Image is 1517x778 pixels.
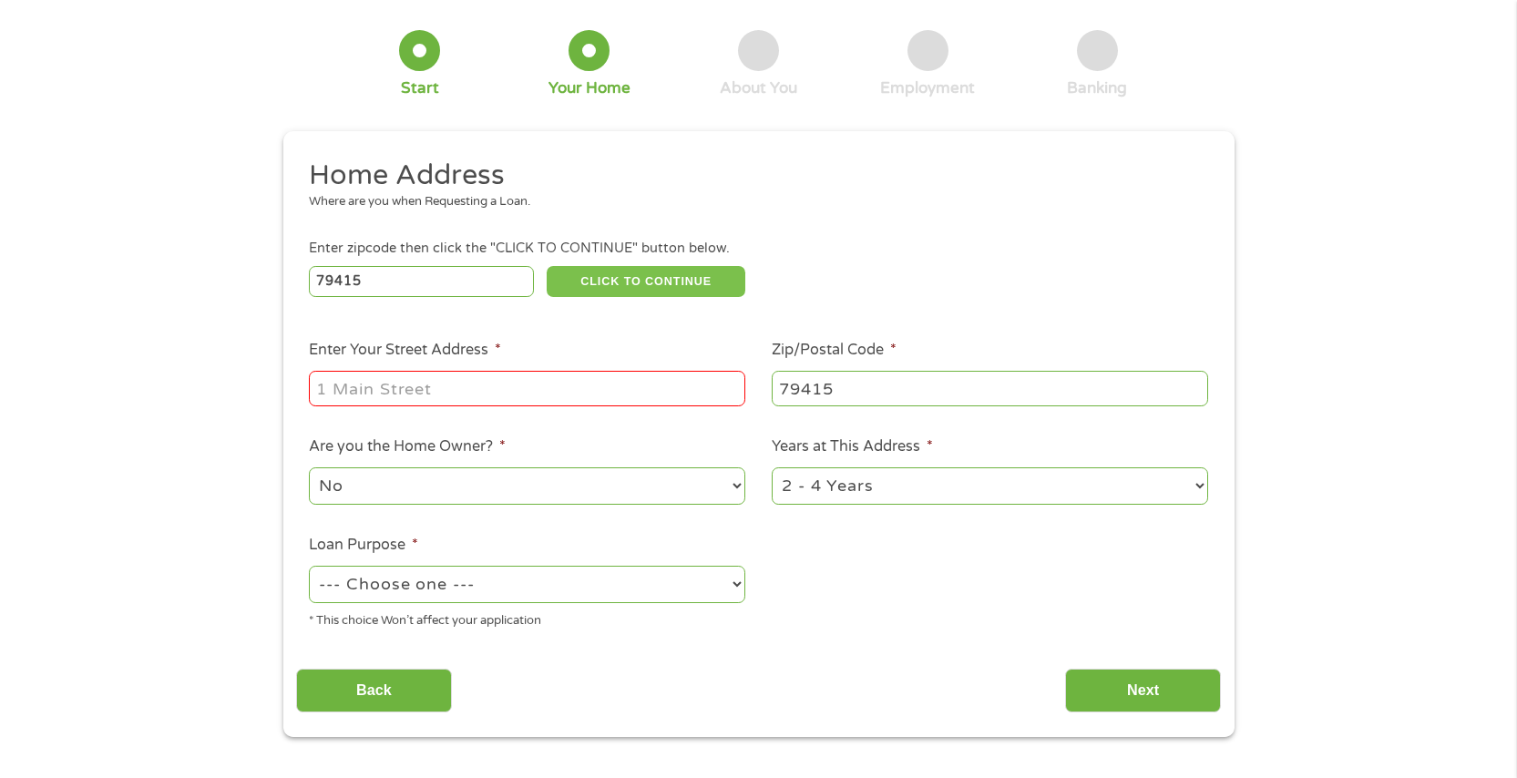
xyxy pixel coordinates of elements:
[309,193,1194,211] div: Where are you when Requesting a Loan.
[720,78,797,98] div: About You
[296,669,452,713] input: Back
[772,341,897,360] label: Zip/Postal Code
[309,606,745,630] div: * This choice Won’t affect your application
[309,437,506,456] label: Are you the Home Owner?
[309,158,1194,194] h2: Home Address
[309,341,501,360] label: Enter Your Street Address
[309,266,534,297] input: Enter Zipcode (e.g 01510)
[548,78,630,98] div: Your Home
[309,371,745,405] input: 1 Main Street
[772,437,933,456] label: Years at This Address
[309,536,418,555] label: Loan Purpose
[401,78,439,98] div: Start
[1067,78,1127,98] div: Banking
[880,78,975,98] div: Employment
[1065,669,1221,713] input: Next
[547,266,745,297] button: CLICK TO CONTINUE
[309,239,1207,259] div: Enter zipcode then click the "CLICK TO CONTINUE" button below.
